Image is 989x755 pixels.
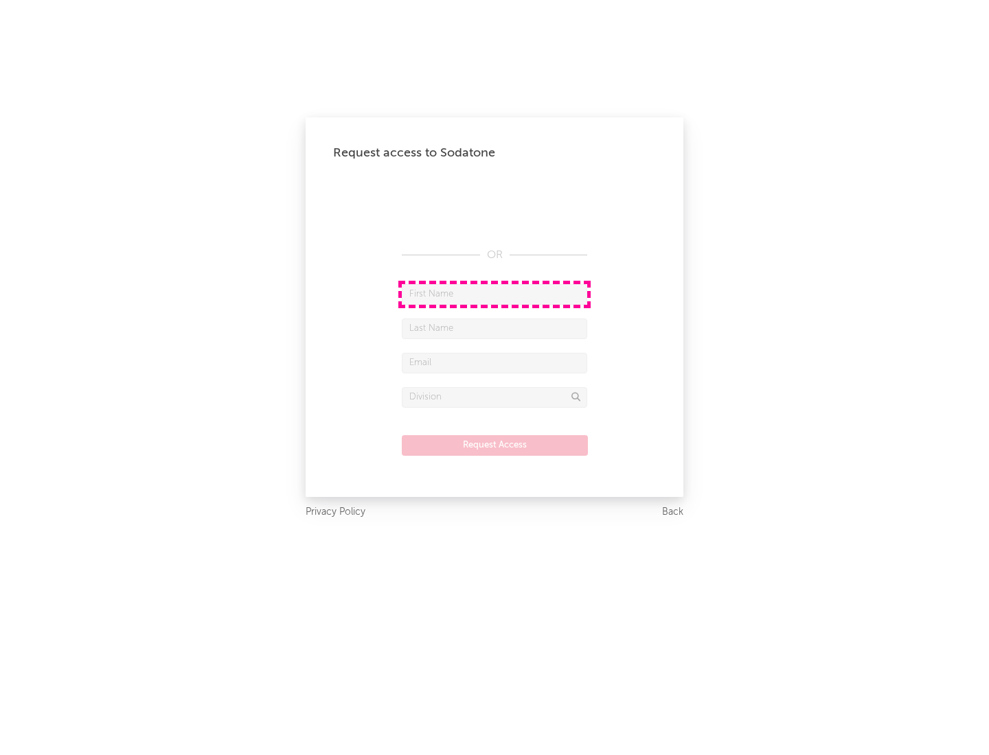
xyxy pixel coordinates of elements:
[333,145,656,161] div: Request access to Sodatone
[662,504,683,521] a: Back
[402,247,587,264] div: OR
[402,353,587,373] input: Email
[402,387,587,408] input: Division
[402,284,587,305] input: First Name
[306,504,365,521] a: Privacy Policy
[402,318,587,339] input: Last Name
[402,435,588,456] button: Request Access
